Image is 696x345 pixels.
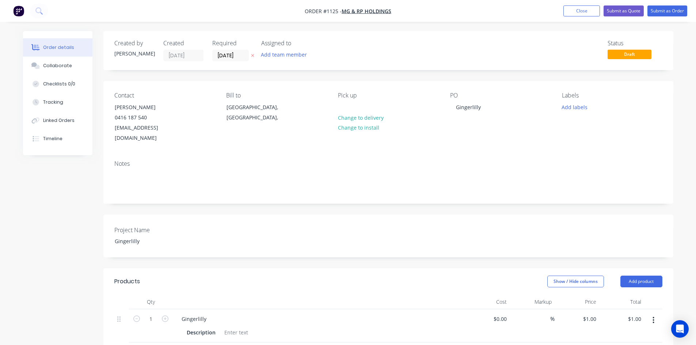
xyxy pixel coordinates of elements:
button: Checklists 0/0 [23,75,92,93]
div: Collaborate [43,62,72,69]
div: [GEOGRAPHIC_DATA], [GEOGRAPHIC_DATA], [220,102,293,125]
div: Linked Orders [43,117,75,124]
button: Submit as Quote [604,5,644,16]
button: Add team member [257,50,311,60]
div: Description [184,327,218,338]
button: Add labels [558,102,592,112]
div: Total [599,295,644,309]
div: Contact [114,92,214,99]
div: [PERSON_NAME]0416 187 540[EMAIL_ADDRESS][DOMAIN_NAME] [109,102,182,143]
div: Created by [114,40,155,47]
button: Change to delivery [334,112,387,122]
div: Required [212,40,252,47]
button: Add product [620,276,662,287]
button: Close [563,5,600,16]
span: Order #1125 - [305,8,342,15]
div: Notes [114,160,662,167]
div: Order details [43,44,74,51]
div: Timeline [43,135,62,142]
label: Project Name [114,226,206,234]
button: Order details [23,38,92,57]
div: Markup [510,295,555,309]
div: Cost [465,295,510,309]
div: PO [450,92,550,99]
button: Show / Hide columns [547,276,604,287]
div: Gingerlilly [109,236,200,246]
div: Tracking [43,99,63,106]
button: Submit as Order [647,5,687,16]
button: Timeline [23,130,92,148]
div: 0416 187 540 [115,112,175,123]
a: MG & RP Holdings [342,8,391,15]
div: Gingerlilly [176,314,212,324]
div: Open Intercom Messenger [671,320,689,338]
div: Bill to [226,92,326,99]
div: [PERSON_NAME] [115,102,175,112]
div: Qty [129,295,173,309]
button: Change to install [334,123,383,133]
div: Created [163,40,204,47]
button: Linked Orders [23,111,92,130]
button: Add team member [261,50,311,60]
div: Labels [562,92,662,99]
button: Tracking [23,93,92,111]
div: Pick up [338,92,438,99]
div: [EMAIL_ADDRESS][DOMAIN_NAME] [115,123,175,143]
div: Price [555,295,600,309]
div: Status [608,40,662,47]
button: Collaborate [23,57,92,75]
div: Gingerlilly [450,102,487,112]
div: Checklists 0/0 [43,81,75,87]
img: Factory [13,5,24,16]
div: [PERSON_NAME] [114,50,155,57]
div: Products [114,277,140,286]
span: % [550,315,555,323]
div: Assigned to [261,40,334,47]
div: [GEOGRAPHIC_DATA], [GEOGRAPHIC_DATA], [227,102,287,123]
span: Draft [608,50,651,59]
